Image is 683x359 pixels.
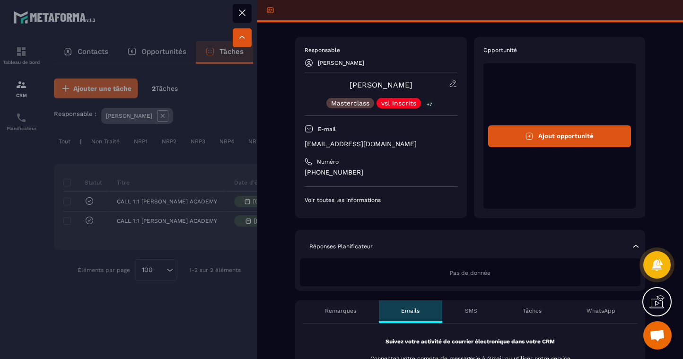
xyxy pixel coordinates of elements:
[643,321,672,350] div: Ouvrir le chat
[309,243,373,250] p: Réponses Planificateur
[318,60,364,66] p: [PERSON_NAME]
[523,307,542,315] p: Tâches
[325,307,356,315] p: Remarques
[350,80,412,89] a: [PERSON_NAME]
[465,307,477,315] p: SMS
[423,99,436,109] p: +7
[305,168,457,177] p: [PHONE_NUMBER]
[483,46,636,54] p: Opportunité
[317,158,339,166] p: Numéro
[401,307,420,315] p: Emails
[305,196,457,204] p: Voir toutes les informations
[381,100,416,106] p: vsl inscrits
[305,140,457,149] p: [EMAIL_ADDRESS][DOMAIN_NAME]
[587,307,615,315] p: WhatsApp
[305,46,457,54] p: Responsable
[488,125,631,147] button: Ajout opportunité
[318,125,336,133] p: E-mail
[331,100,369,106] p: Masterclass
[319,338,622,345] p: Suivez votre activité de courrier électronique dans votre CRM
[450,270,490,276] span: Pas de donnée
